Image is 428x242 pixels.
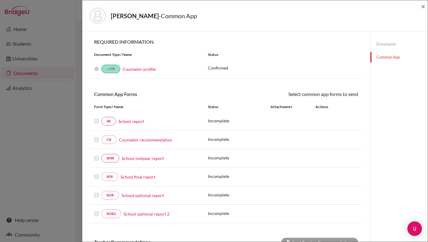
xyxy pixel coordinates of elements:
span: × [421,2,425,11]
p: Incomplete [208,210,270,216]
a: Counselor recommendation [119,137,172,143]
a: Common App [370,52,428,63]
a: School optional report 2 [124,211,169,217]
a: School midyear report [122,155,164,162]
a: SMR [101,154,119,162]
a: Documents [370,39,428,49]
strong: [PERSON_NAME] [111,12,159,19]
div: Document Type / Name [90,52,203,57]
p: Incomplete [208,118,270,124]
a: doneCP [101,65,120,73]
div: Actions [308,104,346,110]
div: Status [208,104,270,110]
a: School report [118,118,144,124]
div: Select common app forms to send [226,90,363,98]
p: Incomplete [208,155,270,161]
div: Attachments [270,104,308,110]
a: SOR [101,191,119,199]
a: SR [101,117,116,125]
p: Incomplete [208,173,270,179]
h6: Common App Forms [90,91,226,97]
a: CR [101,135,117,144]
i: done [107,67,110,71]
div: Open Intercom Messenger [407,221,422,236]
p: Incomplete [208,136,270,142]
a: SFR [101,172,118,181]
h6: REQUIRED INFORMATION [90,39,363,45]
div: Form Type / Name [90,104,203,110]
a: SOR2 [101,210,121,218]
a: Counselor profile [123,66,156,72]
p: Confirmed [208,65,358,71]
a: School final report [121,174,155,180]
div: Status [203,52,363,57]
span: - Common App [159,12,197,19]
a: School optional report [121,192,164,199]
button: Close [421,3,425,10]
p: Incomplete [208,192,270,198]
